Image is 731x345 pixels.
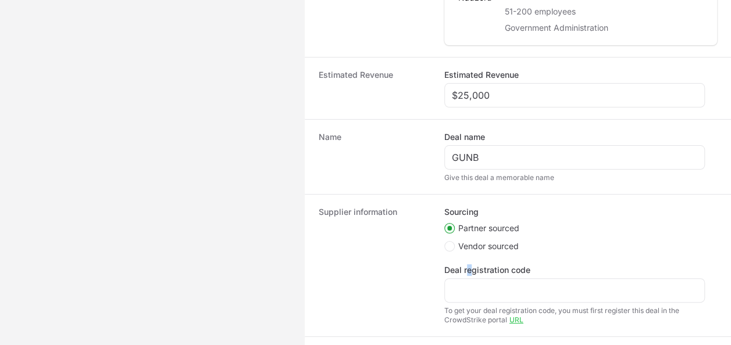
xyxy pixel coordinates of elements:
div: To get your deal registration code, you must first register this deal in the CrowdStrike portal [444,306,705,325]
input: $ [452,88,697,102]
span: Partner sourced [458,222,519,234]
span: Vendor sourced [458,240,519,252]
p: 51-200 employees [505,6,676,17]
label: Deal name [444,131,485,143]
dt: Estimated Revenue [319,69,430,107]
a: URL [509,315,523,324]
legend: Sourcing [444,206,479,218]
dt: Name [319,131,430,182]
label: Estimated Revenue [444,69,519,81]
label: Deal registration code [444,264,530,276]
p: Government Administration [505,22,676,34]
div: Give this deal a memorable name [444,173,705,182]
dt: Supplier information [319,206,430,325]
